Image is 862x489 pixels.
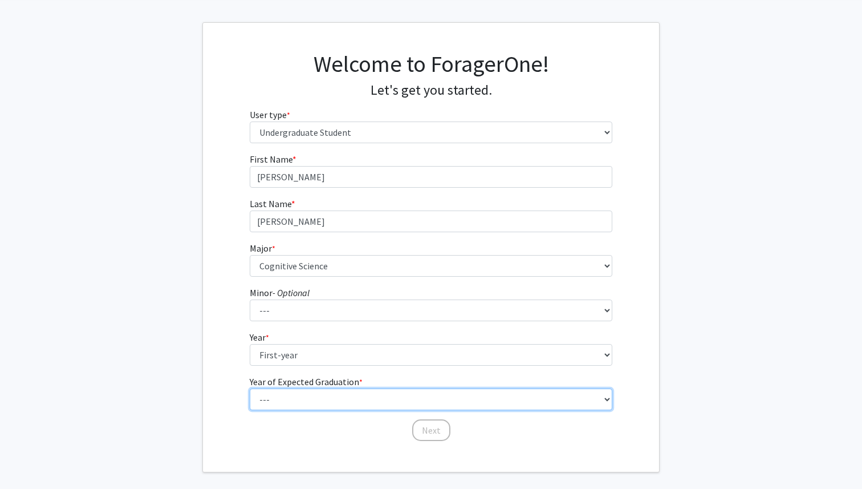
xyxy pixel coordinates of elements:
[250,375,363,389] label: Year of Expected Graduation
[273,287,310,298] i: - Optional
[250,82,613,99] h4: Let's get you started.
[412,419,450,441] button: Next
[250,50,613,78] h1: Welcome to ForagerOne!
[250,153,292,165] span: First Name
[250,241,275,255] label: Major
[250,198,291,209] span: Last Name
[9,438,48,480] iframe: Chat
[250,108,290,122] label: User type
[250,286,310,300] label: Minor
[250,330,269,344] label: Year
